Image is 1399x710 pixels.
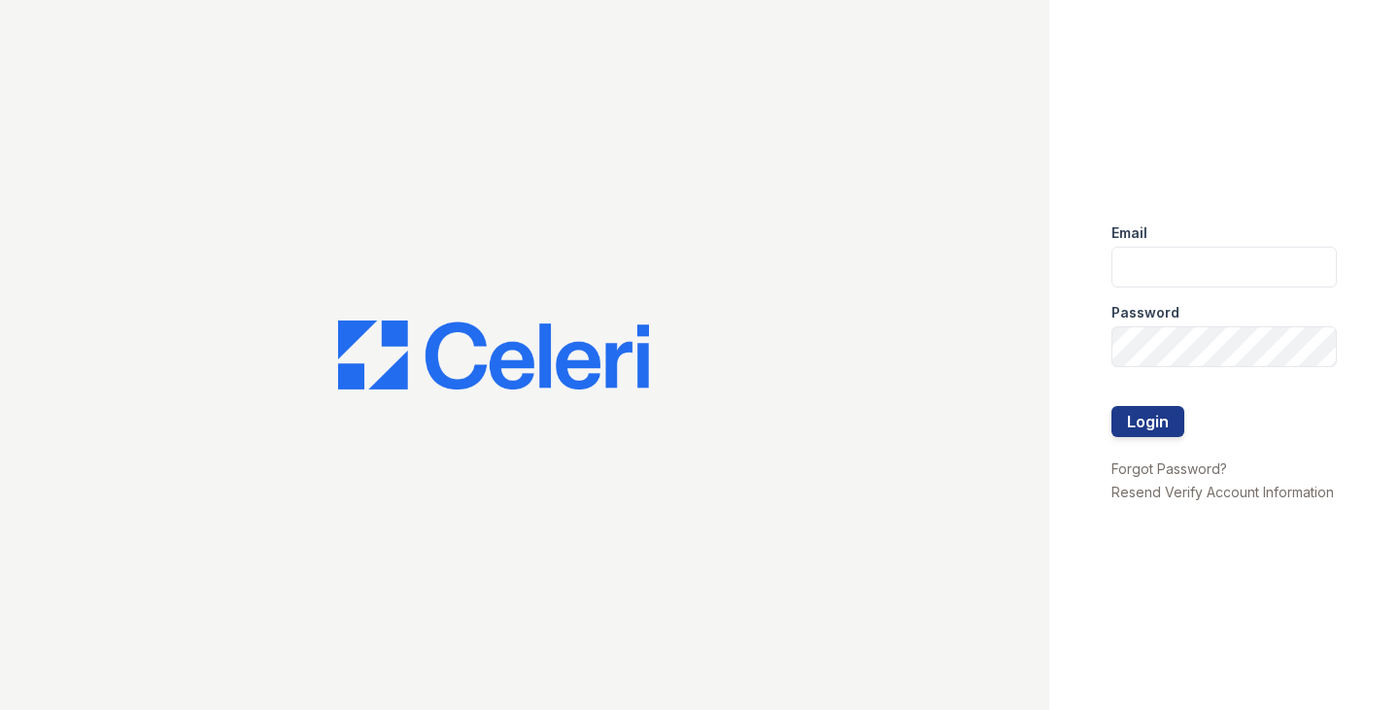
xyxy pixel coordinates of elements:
a: Forgot Password? [1111,460,1227,477]
button: Login [1111,406,1184,437]
label: Password [1111,303,1179,322]
label: Email [1111,223,1147,243]
a: Resend Verify Account Information [1111,484,1334,500]
img: CE_Logo_Blue-a8612792a0a2168367f1c8372b55b34899dd931a85d93a1a3d3e32e68fde9ad4.png [338,321,649,390]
